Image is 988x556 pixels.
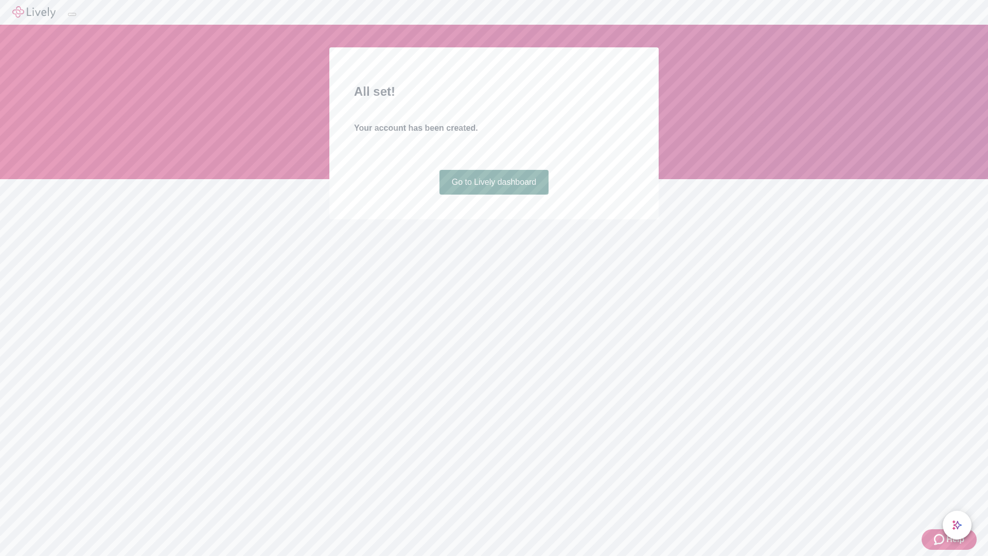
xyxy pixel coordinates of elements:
[952,520,962,530] svg: Lively AI Assistant
[12,6,56,19] img: Lively
[946,533,964,546] span: Help
[934,533,946,546] svg: Zendesk support icon
[922,529,977,550] button: Zendesk support iconHelp
[943,511,972,540] button: chat
[354,122,634,134] h4: Your account has been created.
[439,170,549,195] a: Go to Lively dashboard
[354,82,634,101] h2: All set!
[68,13,76,16] button: Log out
